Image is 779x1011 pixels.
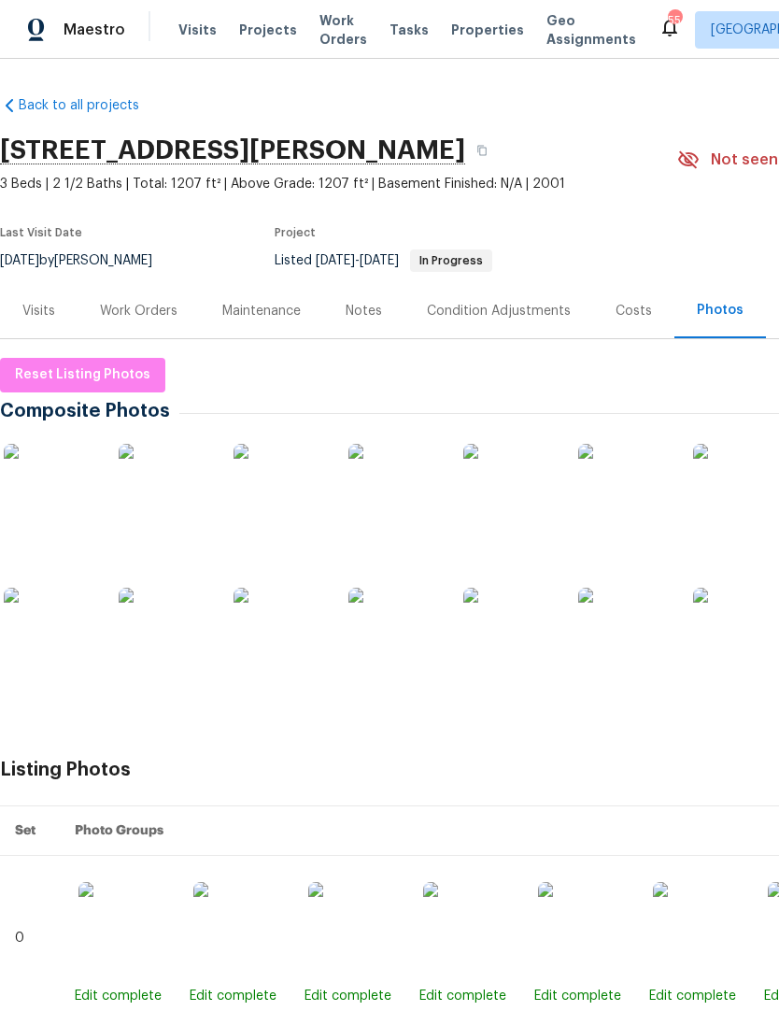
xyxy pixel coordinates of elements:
span: In Progress [412,255,490,266]
button: Copy Address [465,134,499,167]
span: Tasks [389,23,429,36]
span: Work Orders [319,11,367,49]
span: Geo Assignments [546,11,636,49]
span: Project [275,227,316,238]
div: Visits [22,302,55,320]
span: [DATE] [316,254,355,267]
div: Photos [697,301,744,320]
span: - [316,254,399,267]
span: Properties [451,21,524,39]
span: Listed [275,254,492,267]
div: 55 [668,11,681,30]
span: Projects [239,21,297,39]
span: Maestro [64,21,125,39]
div: Edit complete [419,987,506,1005]
div: Condition Adjustments [427,302,571,320]
span: Reset Listing Photos [15,363,150,387]
div: Edit complete [649,987,736,1005]
div: Costs [616,302,652,320]
span: [DATE] [360,254,399,267]
div: Work Orders [100,302,177,320]
div: Edit complete [190,987,276,1005]
div: Edit complete [75,987,162,1005]
div: Edit complete [305,987,391,1005]
div: Notes [346,302,382,320]
div: Maintenance [222,302,301,320]
div: Edit complete [534,987,621,1005]
span: Visits [178,21,217,39]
